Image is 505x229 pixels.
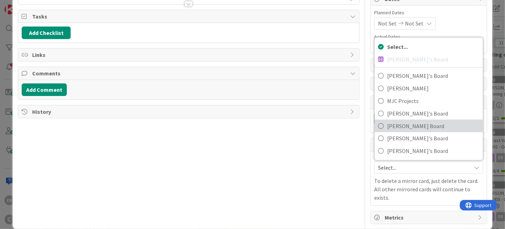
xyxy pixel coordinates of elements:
[387,42,479,52] span: Select...
[32,12,347,21] span: Tasks
[375,95,483,107] a: MJC Projects
[374,9,483,16] span: Planned Dates
[32,69,347,77] span: Comments
[387,71,479,81] span: [PERSON_NAME]'s Board
[375,82,483,95] a: [PERSON_NAME]
[32,51,347,59] span: Links
[387,133,479,144] span: [PERSON_NAME]'s Board
[15,1,32,9] span: Support
[374,33,483,40] span: Actual Dates
[387,83,479,94] span: [PERSON_NAME]
[378,163,468,172] span: Select...
[22,83,67,96] button: Add Comment
[375,107,483,120] a: [PERSON_NAME]'s Board
[32,108,347,116] span: History
[374,155,387,160] span: Board
[375,120,483,132] a: [PERSON_NAME] Board
[387,146,479,156] span: [PERSON_NAME]'s Board
[375,40,483,53] a: Select...
[374,177,483,202] p: To delete a mirror card, just delete the card. All other mirrored cards will continue to exists.
[22,27,71,39] button: Add Checklist
[387,121,479,131] span: [PERSON_NAME] Board
[378,19,397,28] span: Not Set
[375,69,483,82] a: [PERSON_NAME]'s Board
[375,132,483,145] a: [PERSON_NAME]'s Board
[387,108,479,119] span: [PERSON_NAME]'s Board
[385,213,474,222] span: Metrics
[405,19,424,28] span: Not Set
[375,145,483,157] a: [PERSON_NAME]'s Board
[387,96,479,106] span: MJC Projects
